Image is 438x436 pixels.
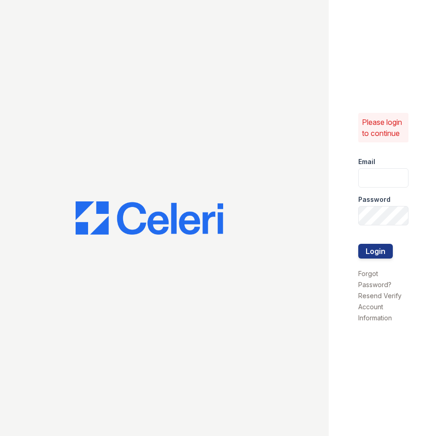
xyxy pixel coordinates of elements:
a: Forgot Password? [358,270,391,289]
p: Please login to continue [362,117,405,139]
a: Resend Verify Account Information [358,292,402,322]
img: CE_Logo_Blue-a8612792a0a2168367f1c8372b55b34899dd931a85d93a1a3d3e32e68fde9ad4.png [76,201,223,235]
button: Login [358,244,393,259]
label: Password [358,195,391,204]
label: Email [358,157,375,166]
